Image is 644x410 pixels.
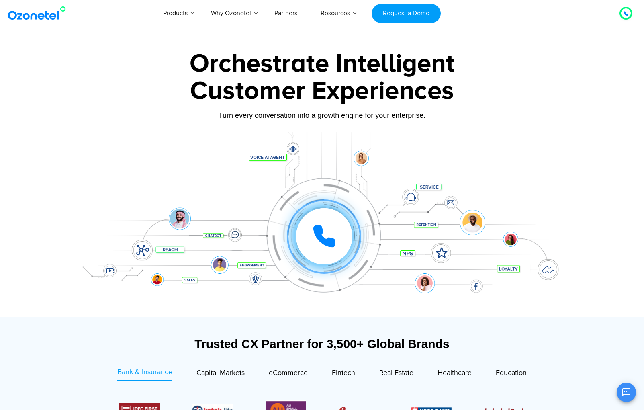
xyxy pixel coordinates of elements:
a: Healthcare [438,367,472,381]
a: Education [496,367,527,381]
span: eCommerce [269,369,308,377]
div: Orchestrate Intelligent [71,51,573,77]
a: Fintech [332,367,355,381]
button: Open chat [617,383,636,402]
a: Request a Demo [372,4,440,23]
span: Fintech [332,369,355,377]
a: Real Estate [379,367,413,381]
div: Trusted CX Partner for 3,500+ Global Brands [75,337,569,351]
a: eCommerce [269,367,308,381]
span: Capital Markets [196,369,245,377]
span: Education [496,369,527,377]
a: Capital Markets [196,367,245,381]
div: Customer Experiences [71,72,573,111]
span: Bank & Insurance [117,368,172,377]
span: Healthcare [438,369,472,377]
span: Real Estate [379,369,413,377]
a: Bank & Insurance [117,367,172,381]
div: Turn every conversation into a growth engine for your enterprise. [71,111,573,120]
